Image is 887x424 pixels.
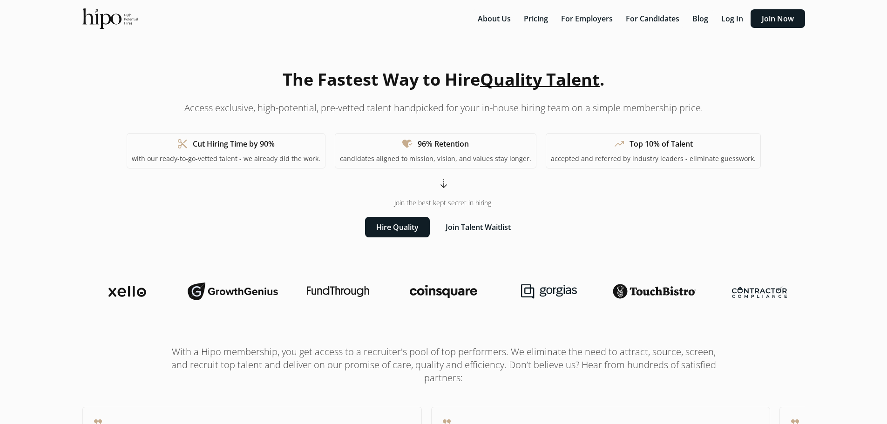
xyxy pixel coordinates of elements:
[614,138,625,149] span: trending_up
[164,345,723,384] h1: With a Hipo membership, you get access to a recruiter's pool of top performers. We eliminate the ...
[82,8,138,29] img: official-logo
[480,68,600,91] span: Quality Talent
[418,138,469,149] h1: 96% Retention
[365,217,430,237] button: Hire Quality
[283,67,604,92] h1: The Fastest Way to Hire .
[132,154,320,163] p: with our ready-to-go-vetted talent - we already did the work.
[732,285,787,298] img: contractor-compliance-logo
[434,217,522,237] button: Join Talent Waitlist
[188,282,278,301] img: growthgenius-logo
[551,154,756,163] p: accepted and referred by industry leaders - eliminate guesswork.
[307,286,369,297] img: fundthrough-logo
[177,138,188,149] span: content_cut
[402,138,413,149] span: heart_check
[518,9,554,28] button: Pricing
[716,9,749,28] button: Log In
[108,286,146,297] img: xello-logo
[620,13,687,24] a: For Candidates
[410,285,477,298] img: coinsquare-logo
[521,284,577,299] img: gorgias-logo
[184,101,703,114] p: Access exclusive, high-potential, pre-vetted talent handpicked for your in-house hiring team on a...
[751,13,805,24] a: Join Now
[472,13,518,24] a: About Us
[751,9,805,28] button: Join Now
[394,198,493,208] span: Join the best kept secret in hiring.
[193,138,275,149] h1: Cut Hiring Time by 90%
[555,9,618,28] button: For Employers
[630,138,693,149] h1: Top 10% of Talent
[687,13,716,24] a: Blog
[518,13,555,24] a: Pricing
[438,178,449,189] span: arrow_cool_down
[340,154,531,163] p: candidates aligned to mission, vision, and values stay longer.
[716,13,751,24] a: Log In
[613,284,696,299] img: touchbistro-logo
[620,9,685,28] button: For Candidates
[687,9,714,28] button: Blog
[472,9,516,28] button: About Us
[555,13,620,24] a: For Employers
